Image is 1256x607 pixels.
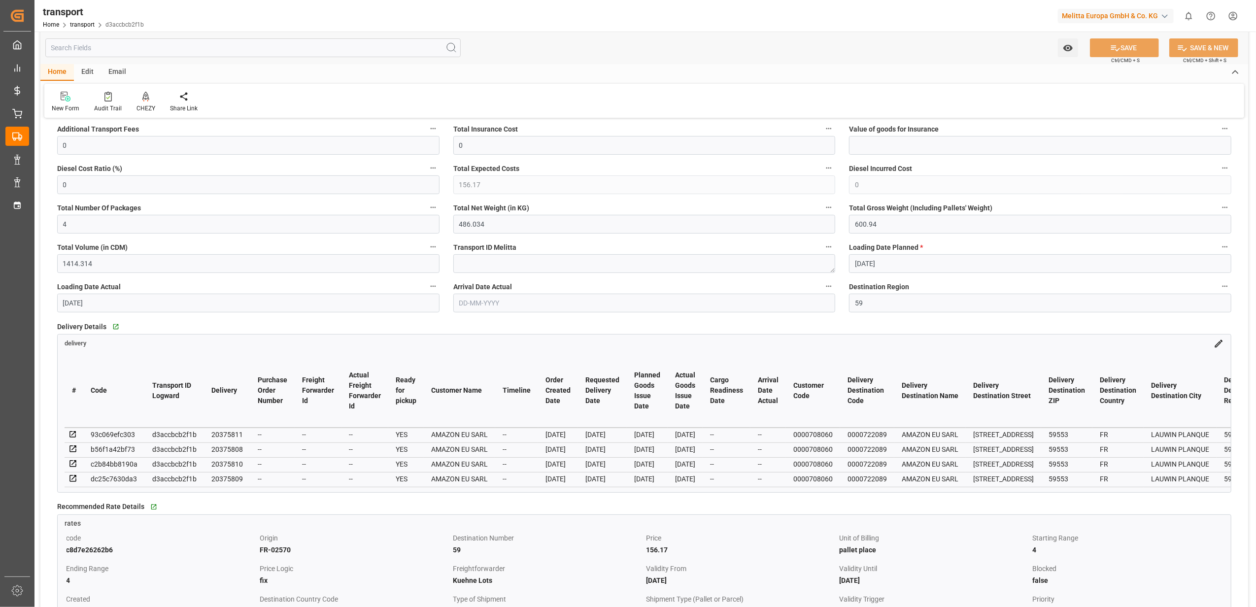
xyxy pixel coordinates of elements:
div: 20375808 [211,443,243,455]
div: 0000708060 [793,443,833,455]
div: b56f1a42bf73 [91,443,137,455]
div: YES [396,458,416,470]
div: Freightforwarder [453,563,643,574]
div: [DATE] [585,473,619,485]
div: FR [1100,458,1136,470]
button: Help Center [1200,5,1222,27]
div: Unit of Billing [839,532,1029,544]
div: -- [349,443,381,455]
div: 20375809 [211,473,243,485]
div: LAUWIN PLANQUE [1151,429,1209,440]
th: Cargo Readiness Date [703,354,750,428]
div: AMAZON EU SARL [431,473,488,485]
th: Customer Code [786,354,840,428]
th: Timeline [495,354,538,428]
th: Delivery Destination ZIP [1041,354,1092,428]
span: Total Insurance Cost [453,124,518,135]
div: c8d7e26262b6 [67,544,256,556]
button: Loading Date Actual [427,280,440,293]
div: 59553 [1049,429,1085,440]
div: -- [302,473,334,485]
div: -- [503,443,531,455]
div: [DATE] [675,473,695,485]
button: Total Number Of Packages [427,201,440,214]
div: Share Link [170,104,198,113]
div: [DATE] [646,574,836,586]
input: DD-MM-YYYY [57,294,440,312]
span: Total Gross Weight (Including Pallets' Weight) [849,203,992,213]
th: Requested Delivery Date [578,354,627,428]
th: Delivery Destination Name [894,354,966,428]
th: Arrival Date Actual [750,354,786,428]
span: Recommended Rate Details [57,502,144,512]
div: [STREET_ADDRESS] [973,473,1034,485]
div: false [1032,574,1222,586]
div: pallet place [839,544,1029,556]
div: -- [758,429,779,440]
div: Melitta Europa GmbH & Co. KG [1058,9,1174,23]
button: Loading Date Planned * [1219,240,1231,253]
div: FR [1100,473,1136,485]
div: AMAZON EU SARL [431,443,488,455]
div: FR [1100,429,1136,440]
div: 0000722089 [848,458,887,470]
div: [DATE] [545,443,571,455]
span: Ctrl/CMD + Shift + S [1183,57,1226,64]
th: Ready for pickup [388,354,424,428]
div: Type of Shipment [453,593,643,605]
span: Total Expected Costs [453,164,519,174]
div: -- [349,473,381,485]
div: 59553 [1049,458,1085,470]
div: -- [758,473,779,485]
div: -- [503,429,531,440]
div: -- [758,458,779,470]
div: 0000722089 [848,473,887,485]
button: Total Gross Weight (Including Pallets' Weight) [1219,201,1231,214]
button: Value of goods for Insurance [1219,122,1231,135]
span: Loading Date Planned [849,242,923,253]
div: fix [260,574,449,586]
div: Email [101,64,134,81]
span: Transport ID Melitta [453,242,516,253]
button: Melitta Europa GmbH & Co. KG [1058,6,1178,25]
span: Destination Region [849,282,909,292]
button: SAVE [1090,38,1159,57]
div: LAUWIN PLANQUE [1151,443,1209,455]
th: Transport ID Logward [145,354,204,428]
div: -- [710,443,743,455]
div: [DATE] [675,458,695,470]
div: -- [349,458,381,470]
div: -- [503,458,531,470]
div: d3accbcb2f1b [152,429,197,440]
div: -- [258,473,287,485]
div: dc25c7630da3 [91,473,137,485]
div: 0000722089 [848,429,887,440]
div: [STREET_ADDRESS] [973,458,1034,470]
div: c2b84bb8190a [91,458,137,470]
div: 93c069efc303 [91,429,137,440]
div: FR-02570 [260,544,449,556]
span: Total Number Of Packages [57,203,141,213]
input: DD-MM-YYYY [453,294,836,312]
button: show 0 new notifications [1178,5,1200,27]
div: Home [40,64,74,81]
div: 59553 [1049,443,1085,455]
div: YES [396,473,416,485]
div: [DATE] [634,443,660,455]
div: 156.17 [646,544,836,556]
div: [DATE] [545,473,571,485]
button: SAVE & NEW [1169,38,1238,57]
div: New Form [52,104,79,113]
th: Customer Name [424,354,495,428]
button: Diesel Cost Ratio (%) [427,162,440,174]
div: [STREET_ADDRESS] [973,443,1034,455]
button: Diesel Incurred Cost [1219,162,1231,174]
div: -- [758,443,779,455]
div: AMAZON EU SARL [902,458,958,470]
div: Destination Number [453,532,643,544]
a: Home [43,21,59,28]
button: Total Insurance Cost [822,122,835,135]
span: Diesel Incurred Cost [849,164,912,174]
div: LAUWIN PLANQUE [1151,458,1209,470]
span: Ctrl/CMD + S [1111,57,1140,64]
